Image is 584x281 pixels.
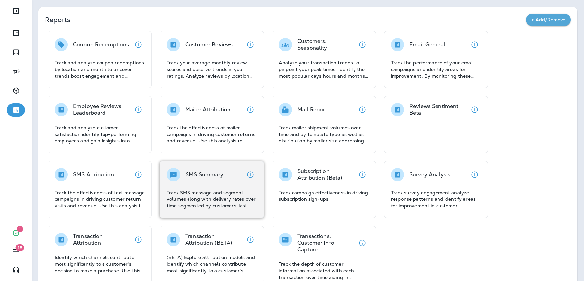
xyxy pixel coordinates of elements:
[244,38,257,51] button: View details
[356,236,369,250] button: View details
[55,124,145,144] p: Track and analyze customer satisfaction identify top-performing employees and gain insights into ...
[55,189,145,209] p: Track the effectiveness of text message campaigns in driving customer return visits and revenue. ...
[185,233,244,246] p: Transaction Attribution (BETA)
[279,189,369,202] p: Track campaign effectiveness in driving subscription sign-ups.
[297,38,356,51] p: Customers: Seasonality
[7,226,25,240] button: 1
[186,171,224,178] p: SMS Summary
[297,233,356,253] p: Transactions: Customer Info Capture
[17,226,23,232] span: 1
[279,59,369,79] p: Analyze your transaction trends to pinpoint your peak times! Identify the most popular days hours...
[468,168,481,181] button: View details
[45,15,526,24] p: Reports
[132,38,145,51] button: View details
[356,168,369,181] button: View details
[391,59,481,79] p: Track the performance of your email campaigns and identify areas for improvement. By monitoring t...
[244,103,257,116] button: View details
[279,261,369,281] p: Track the depth of customer information associated with each transaction over time aiding in asse...
[167,189,257,209] p: Track SMS message and segment volumes along with delivery rates over time segmented by customers'...
[132,233,145,246] button: View details
[297,168,356,181] p: Subscription Attribution (Beta)
[167,254,257,274] p: (BETA) Explore attribution models and identify which channels contribute most significantly to a ...
[526,14,571,26] button: + Add/Remove
[356,38,369,51] button: View details
[132,103,145,116] button: View details
[16,244,24,251] span: 18
[279,124,369,144] p: Track mailer shipment volumes over time and by template type as well as distribution by mailer si...
[409,171,450,178] p: Survey Analysis
[7,4,25,18] button: Expand Sidebar
[244,168,257,181] button: View details
[185,41,233,48] p: Customer Reviews
[55,59,145,79] p: Track and analyze coupon redemptions by location and month to uncover trends boost engagement and...
[55,254,145,274] p: Identify which channels contribute most significantly to a customer's decision to make a purchase...
[167,124,257,144] p: Track the effectiveness of mailer campaigns in driving customer returns and revenue. Use this ana...
[409,103,468,116] p: Reviews Sentiment Beta
[73,233,132,246] p: Transaction Attribution
[409,41,445,48] p: Email General
[468,103,481,116] button: View details
[132,168,145,181] button: View details
[73,103,132,116] p: Employee Reviews Leaderboard
[244,233,257,246] button: View details
[468,38,481,51] button: View details
[391,189,481,209] p: Track survey engagement analyze response patterns and identify areas for improvement in customer ...
[167,59,257,79] p: Track your average monthly review scores and observe trends in your ratings. Analyze reviews by l...
[73,171,114,178] p: SMS Attribution
[7,245,25,258] button: 18
[297,106,327,113] p: Mail Report
[185,106,231,113] p: Mailer Attribution
[356,103,369,116] button: View details
[73,41,129,48] p: Coupon Redemptions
